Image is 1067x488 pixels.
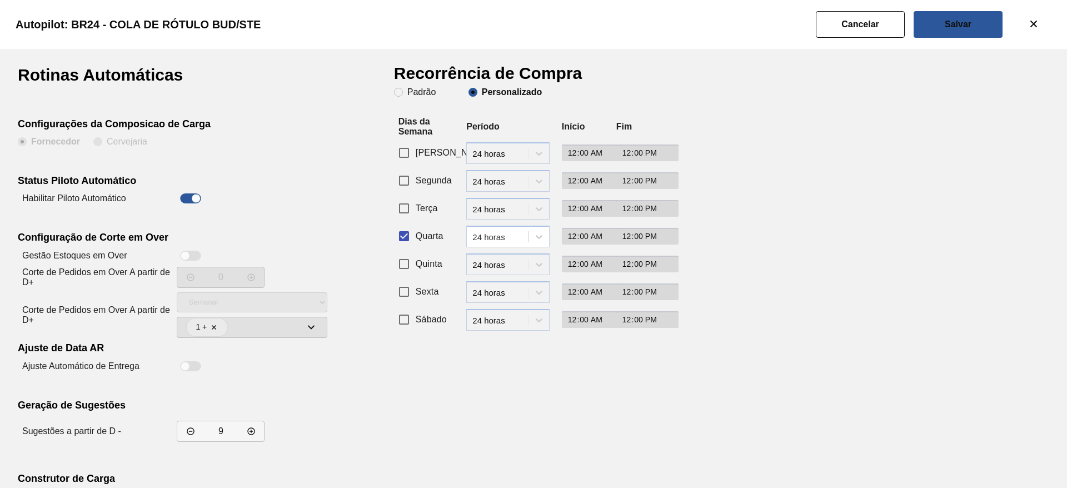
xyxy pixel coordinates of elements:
[472,232,530,241] div: 24 horas
[416,230,443,243] span: Quarta
[22,193,126,203] label: Habilitar Piloto Automático
[616,122,632,131] label: Fim
[22,426,121,436] label: Sugestões a partir de D -
[416,174,452,187] span: Segunda
[18,473,327,487] div: Construtor de Carga
[416,285,439,298] span: Sexta
[93,137,147,148] clb-radio-button: Cervejaria
[18,137,80,148] clb-radio-button: Fornecedor
[416,146,490,160] span: [PERSON_NAME]
[398,117,432,136] label: Dias da Semana
[22,251,127,260] label: Gestão Estoques em Over
[22,361,139,371] label: Ajuste Automático de Entrega
[22,267,170,287] label: Corte de Pedidos em Over A partir de D+
[416,202,438,215] span: Terça
[394,88,455,97] clb-radio-button: Padrão
[18,342,327,357] div: Ajuste de Data AR
[18,232,327,246] div: Configuração de Corte em Over
[466,122,500,131] label: Período
[416,257,442,271] span: Quinta
[18,400,327,414] div: Geração de Sugestões
[468,88,542,97] clb-radio-button: Personalizado
[562,122,585,131] label: Início
[18,118,327,133] div: Configurações da Composicao de Carga
[18,175,327,190] div: Status Piloto Automático
[394,67,591,88] h1: Recorrência de Compra
[22,305,170,325] label: Corte de Pedidos em Over A partir de D+
[416,313,447,326] span: Sábado
[18,67,215,92] h1: Rotinas Automáticas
